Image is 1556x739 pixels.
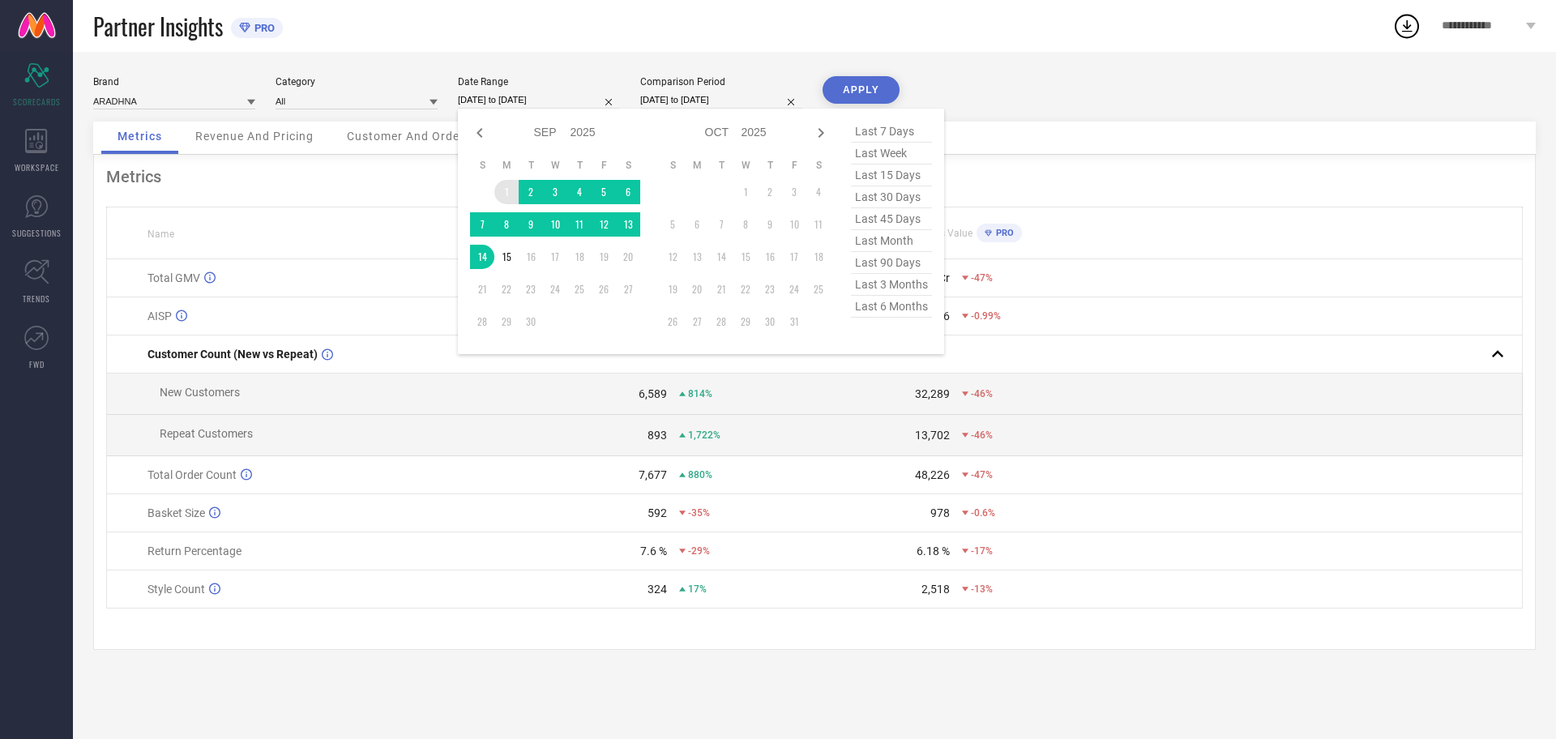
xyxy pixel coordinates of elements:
span: last 30 days [851,186,932,208]
td: Mon Sep 29 2025 [494,310,519,334]
td: Fri Oct 17 2025 [782,245,806,269]
span: Revenue And Pricing [195,130,314,143]
td: Thu Sep 04 2025 [567,180,592,204]
td: Sun Oct 19 2025 [660,277,685,301]
td: Wed Sep 17 2025 [543,245,567,269]
div: 13,702 [915,429,950,442]
span: AISP [147,310,172,323]
td: Fri Oct 24 2025 [782,277,806,301]
td: Mon Sep 01 2025 [494,180,519,204]
td: Sat Sep 06 2025 [616,180,640,204]
span: -13% [971,583,993,595]
div: 893 [648,429,667,442]
div: Category [276,76,438,88]
td: Mon Oct 13 2025 [685,245,709,269]
div: Next month [811,123,831,143]
th: Friday [782,159,806,172]
th: Saturday [616,159,640,172]
span: -47% [971,272,993,284]
div: 978 [930,506,950,519]
span: Partner Insights [93,10,223,43]
span: last 90 days [851,252,932,274]
span: -29% [688,545,710,557]
td: Tue Oct 07 2025 [709,212,733,237]
td: Mon Sep 15 2025 [494,245,519,269]
td: Mon Oct 06 2025 [685,212,709,237]
td: Mon Oct 20 2025 [685,277,709,301]
span: last 7 days [851,121,932,143]
td: Thu Sep 25 2025 [567,277,592,301]
td: Fri Sep 19 2025 [592,245,616,269]
td: Thu Oct 16 2025 [758,245,782,269]
span: -47% [971,469,993,481]
td: Tue Sep 30 2025 [519,310,543,334]
td: Mon Oct 27 2025 [685,310,709,334]
div: 48,226 [915,468,950,481]
td: Thu Sep 11 2025 [567,212,592,237]
span: last 45 days [851,208,932,230]
th: Tuesday [519,159,543,172]
td: Mon Sep 22 2025 [494,277,519,301]
td: Sun Sep 07 2025 [470,212,494,237]
span: SCORECARDS [13,96,61,108]
td: Wed Sep 03 2025 [543,180,567,204]
div: 2,518 [921,583,950,596]
span: last week [851,143,932,164]
div: 7,677 [639,468,667,481]
td: Sun Sep 28 2025 [470,310,494,334]
td: Fri Oct 03 2025 [782,180,806,204]
span: -46% [971,429,993,441]
th: Friday [592,159,616,172]
td: Sat Oct 25 2025 [806,277,831,301]
td: Thu Oct 09 2025 [758,212,782,237]
th: Thursday [758,159,782,172]
td: Fri Oct 10 2025 [782,212,806,237]
td: Wed Oct 01 2025 [733,180,758,204]
span: New Customers [160,386,240,399]
span: Customer And Orders [347,130,471,143]
span: 1,722% [688,429,720,441]
td: Wed Oct 15 2025 [733,245,758,269]
input: Select date range [458,92,620,109]
th: Tuesday [709,159,733,172]
span: Name [147,229,174,240]
td: Fri Sep 05 2025 [592,180,616,204]
span: Return Percentage [147,545,242,557]
span: -46% [971,388,993,399]
td: Thu Sep 18 2025 [567,245,592,269]
th: Saturday [806,159,831,172]
span: Customer Count (New vs Repeat) [147,348,318,361]
span: -17% [971,545,993,557]
span: Repeat Customers [160,427,253,440]
td: Thu Oct 30 2025 [758,310,782,334]
span: Total Order Count [147,468,237,481]
td: Fri Oct 31 2025 [782,310,806,334]
th: Monday [494,159,519,172]
button: APPLY [823,76,900,104]
td: Thu Oct 02 2025 [758,180,782,204]
span: 880% [688,469,712,481]
td: Sat Sep 13 2025 [616,212,640,237]
td: Wed Sep 10 2025 [543,212,567,237]
div: Comparison Period [640,76,802,88]
td: Sun Oct 26 2025 [660,310,685,334]
td: Sun Oct 05 2025 [660,212,685,237]
td: Mon Sep 08 2025 [494,212,519,237]
span: -0.6% [971,507,995,519]
span: last 3 months [851,274,932,296]
span: WORKSPACE [15,161,59,173]
input: Select comparison period [640,92,802,109]
th: Wednesday [543,159,567,172]
span: Basket Size [147,506,205,519]
span: last 6 months [851,296,932,318]
td: Tue Sep 09 2025 [519,212,543,237]
td: Tue Sep 16 2025 [519,245,543,269]
span: -35% [688,507,710,519]
th: Monday [685,159,709,172]
div: 32,289 [915,387,950,400]
span: FWD [29,358,45,370]
td: Tue Oct 28 2025 [709,310,733,334]
td: Wed Oct 29 2025 [733,310,758,334]
td: Fri Sep 12 2025 [592,212,616,237]
td: Wed Oct 08 2025 [733,212,758,237]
